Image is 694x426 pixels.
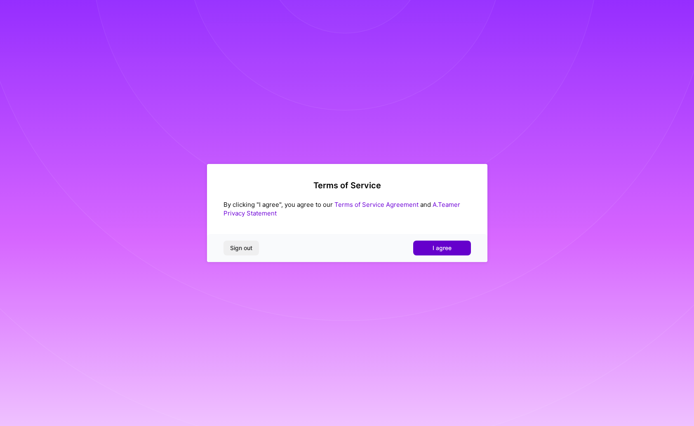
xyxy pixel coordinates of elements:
[433,244,452,252] span: I agree
[223,180,471,190] h2: Terms of Service
[223,241,259,255] button: Sign out
[223,200,471,218] div: By clicking "I agree", you agree to our and
[230,244,252,252] span: Sign out
[334,201,419,208] a: Terms of Service Agreement
[413,241,471,255] button: I agree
